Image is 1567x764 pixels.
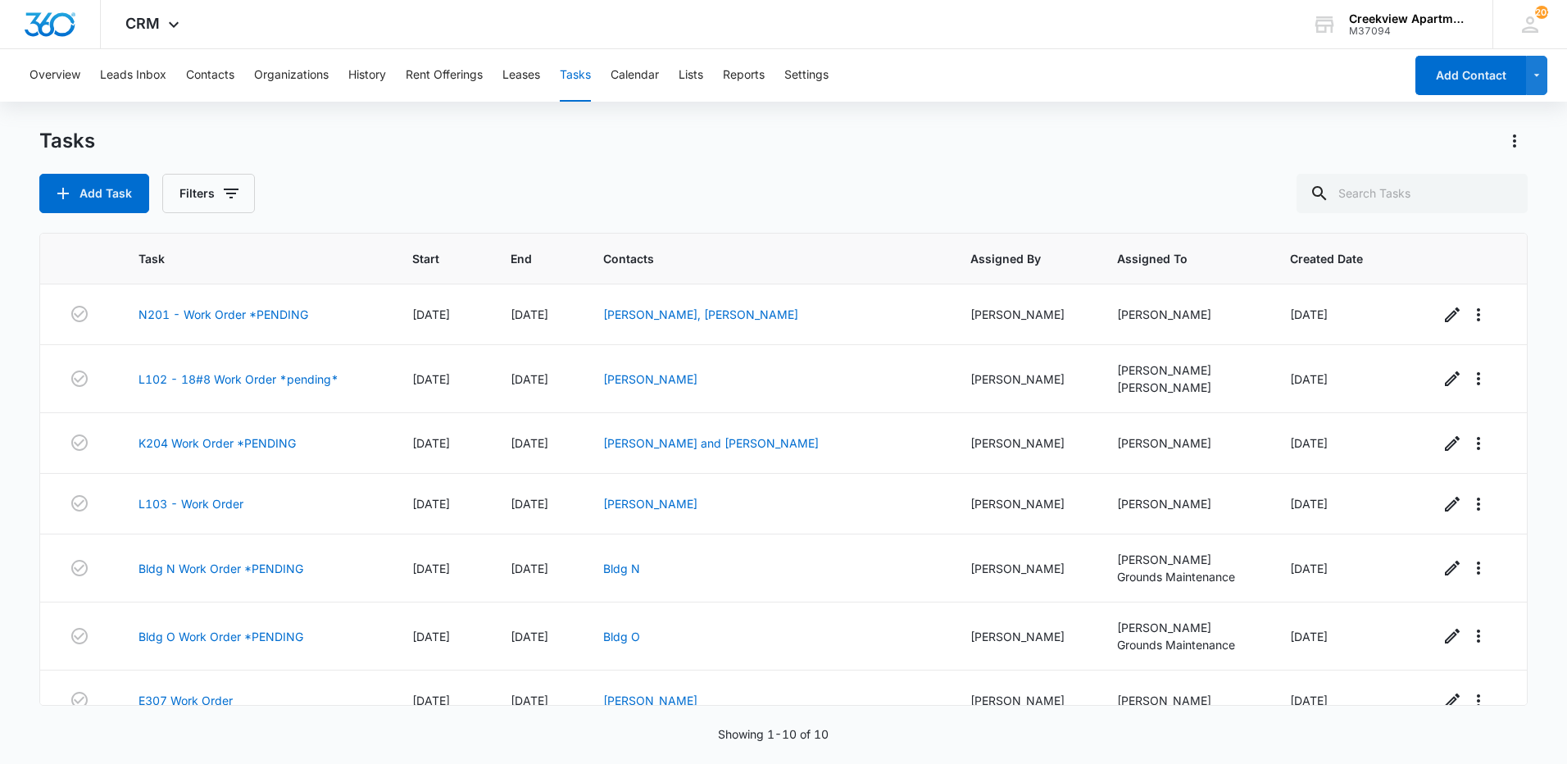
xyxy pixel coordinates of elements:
p: Showing 1-10 of 10 [718,725,829,743]
span: Assigned To [1117,250,1226,267]
button: Tasks [560,49,591,102]
span: [DATE] [511,436,548,450]
button: Calendar [611,49,659,102]
div: [PERSON_NAME] [970,371,1078,388]
span: [DATE] [511,562,548,575]
span: [DATE] [1290,630,1328,643]
span: End [511,250,540,267]
span: [DATE] [412,372,450,386]
a: L103 - Work Order [139,495,243,512]
div: [PERSON_NAME] [1117,692,1250,709]
div: [PERSON_NAME] [970,628,1078,645]
button: Leads Inbox [100,49,166,102]
div: Grounds Maintenance [1117,636,1250,653]
div: [PERSON_NAME] [1117,434,1250,452]
span: Contacts [603,250,907,267]
a: Bldg N Work Order *PENDING [139,560,303,577]
span: [DATE] [412,630,450,643]
span: [DATE] [412,307,450,321]
span: Created Date [1290,250,1376,267]
button: Reports [723,49,765,102]
a: [PERSON_NAME] [603,694,697,707]
button: Overview [30,49,80,102]
span: [DATE] [412,562,450,575]
span: [DATE] [1290,307,1328,321]
button: Lists [679,49,703,102]
span: [DATE] [511,630,548,643]
span: Task [139,250,348,267]
button: Organizations [254,49,329,102]
span: [DATE] [412,436,450,450]
div: [PERSON_NAME] [1117,619,1250,636]
a: K204 Work Order *PENDING [139,434,296,452]
span: [DATE] [412,694,450,707]
div: [PERSON_NAME] [970,495,1078,512]
a: Bldg O [603,630,640,643]
button: History [348,49,386,102]
div: account name [1349,12,1469,25]
span: [DATE] [1290,562,1328,575]
span: Start [412,250,448,267]
a: [PERSON_NAME] [603,497,697,511]
button: Settings [784,49,829,102]
button: Filters [162,174,255,213]
button: Actions [1501,128,1528,154]
span: [DATE] [1290,436,1328,450]
div: [PERSON_NAME] [970,692,1078,709]
h1: Tasks [39,129,95,153]
input: Search Tasks [1297,174,1528,213]
span: [DATE] [511,307,548,321]
span: [DATE] [511,497,548,511]
div: [PERSON_NAME] [970,306,1078,323]
a: Bldg N [603,562,640,575]
span: [DATE] [511,694,548,707]
a: [PERSON_NAME], [PERSON_NAME] [603,307,798,321]
span: CRM [125,15,160,32]
button: Leases [502,49,540,102]
span: Assigned By [970,250,1054,267]
span: [DATE] [1290,497,1328,511]
div: account id [1349,25,1469,37]
div: [PERSON_NAME] [1117,495,1250,512]
span: [DATE] [511,372,548,386]
span: [DATE] [1290,694,1328,707]
div: [PERSON_NAME] [1117,379,1250,396]
a: E307 Work Order [139,692,233,709]
div: [PERSON_NAME] [1117,306,1250,323]
button: Add Task [39,174,149,213]
div: Grounds Maintenance [1117,568,1250,585]
a: L102 - 18#8 Work Order *pending* [139,371,338,388]
button: Add Contact [1415,56,1526,95]
a: Bldg O Work Order *PENDING [139,628,303,645]
div: notifications count [1535,6,1548,19]
a: N201 - Work Order *PENDING [139,306,308,323]
span: 203 [1535,6,1548,19]
span: [DATE] [412,497,450,511]
button: Contacts [186,49,234,102]
button: Rent Offerings [406,49,483,102]
a: [PERSON_NAME] [603,372,697,386]
div: [PERSON_NAME] [970,434,1078,452]
div: [PERSON_NAME] [1117,551,1250,568]
div: [PERSON_NAME] [1117,362,1250,379]
a: [PERSON_NAME] and [PERSON_NAME] [603,436,819,450]
span: [DATE] [1290,372,1328,386]
div: [PERSON_NAME] [970,560,1078,577]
